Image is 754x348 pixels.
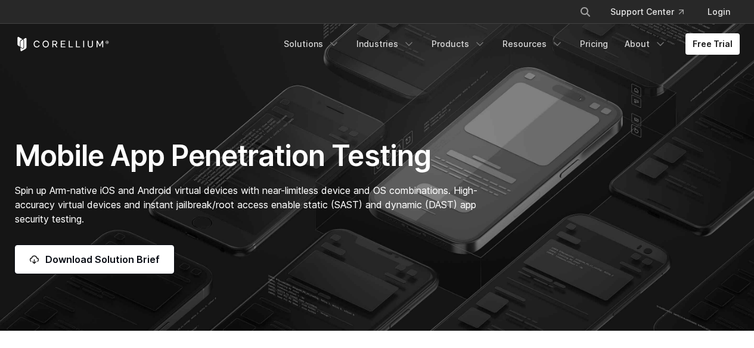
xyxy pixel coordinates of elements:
[424,33,493,55] a: Products
[45,252,160,267] span: Download Solution Brief
[685,33,740,55] a: Free Trial
[698,1,740,23] a: Login
[575,1,596,23] button: Search
[601,1,693,23] a: Support Center
[565,1,740,23] div: Navigation Menu
[15,138,490,174] h1: Mobile App Penetration Testing
[15,245,174,274] a: Download Solution Brief
[349,33,422,55] a: Industries
[277,33,347,55] a: Solutions
[277,33,740,55] div: Navigation Menu
[495,33,570,55] a: Resources
[15,184,477,225] span: Spin up Arm-native iOS and Android virtual devices with near-limitless device and OS combinations...
[15,37,110,51] a: Corellium Home
[573,33,615,55] a: Pricing
[618,33,674,55] a: About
